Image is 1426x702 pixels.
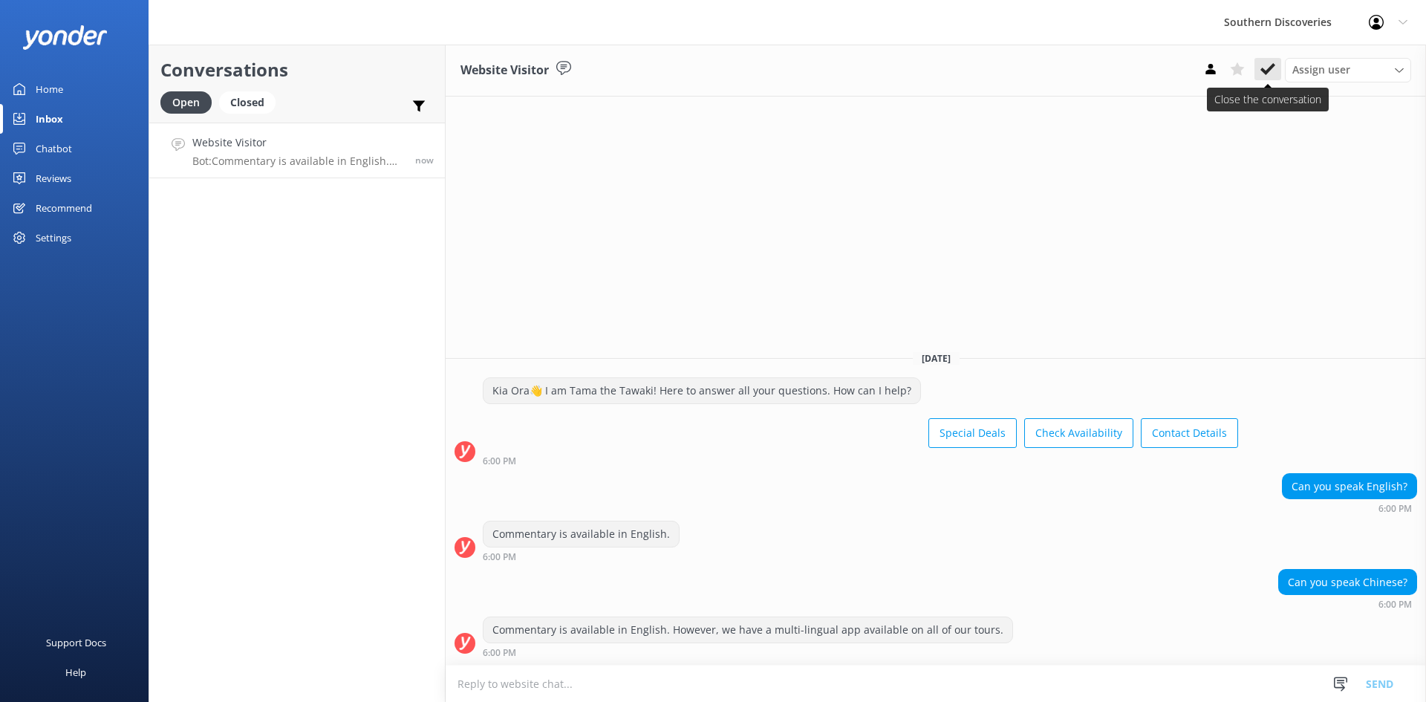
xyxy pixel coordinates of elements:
p: Bot: Commentary is available in English. However, we have a multi-lingual app available on all of... [192,155,404,168]
h3: Website Visitor [460,61,549,80]
div: Closed [219,91,276,114]
span: [DATE] [913,352,960,365]
div: Assign User [1285,58,1411,82]
strong: 6:00 PM [483,553,516,562]
h4: Website Visitor [192,134,404,151]
div: Sep 12 2025 06:00pm (UTC +12:00) Pacific/Auckland [483,455,1238,466]
button: Special Deals [928,418,1017,448]
div: Open [160,91,212,114]
div: Support Docs [46,628,106,657]
img: yonder-white-logo.png [22,25,108,50]
div: Commentary is available in English. [484,521,679,547]
div: Sep 12 2025 06:00pm (UTC +12:00) Pacific/Auckland [483,551,680,562]
strong: 6:00 PM [1378,504,1412,513]
div: Recommend [36,193,92,223]
span: Assign user [1292,62,1350,78]
a: Closed [219,94,283,110]
h2: Conversations [160,56,434,84]
button: Check Availability [1024,418,1133,448]
button: Contact Details [1141,418,1238,448]
div: Commentary is available in English. However, we have a multi-lingual app available on all of our ... [484,617,1012,643]
div: Sep 12 2025 06:00pm (UTC +12:00) Pacific/Auckland [1278,599,1417,609]
a: Open [160,94,219,110]
div: Can you speak Chinese? [1279,570,1416,595]
div: Can you speak English? [1283,474,1416,499]
strong: 6:00 PM [1378,600,1412,609]
div: Help [65,657,86,687]
strong: 6:00 PM [483,649,516,657]
span: Sep 12 2025 06:00pm (UTC +12:00) Pacific/Auckland [415,154,434,166]
div: Home [36,74,63,104]
div: Settings [36,223,71,253]
div: Chatbot [36,134,72,163]
div: Reviews [36,163,71,193]
strong: 6:00 PM [483,457,516,466]
div: Inbox [36,104,63,134]
a: Website VisitorBot:Commentary is available in English. However, we have a multi-lingual app avail... [149,123,445,178]
div: Kia Ora👋 I am Tama the Tawaki! Here to answer all your questions. How can I help? [484,378,920,403]
div: Sep 12 2025 06:00pm (UTC +12:00) Pacific/Auckland [1282,503,1417,513]
div: Sep 12 2025 06:00pm (UTC +12:00) Pacific/Auckland [483,647,1013,657]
